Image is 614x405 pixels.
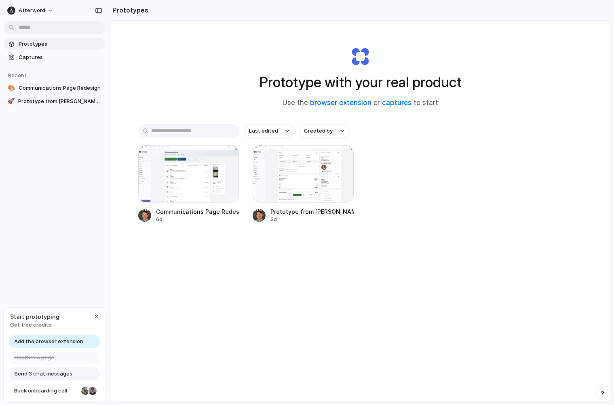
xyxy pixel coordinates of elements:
[10,312,59,321] span: Start prototyping
[260,72,462,93] h1: Prototype with your real product
[270,216,354,223] div: 6d
[8,72,27,78] span: Recent
[304,127,333,135] span: Created by
[7,84,15,92] div: 🎨
[14,370,72,378] span: Send 3 chat messages
[156,207,239,216] div: Communications Page Redesign
[310,99,371,107] a: browser extension
[4,4,58,17] button: Afterword
[14,337,83,346] span: Add the browser extension
[80,386,90,396] div: Nicole Kubica
[18,97,102,105] span: Prototype from [PERSON_NAME] 2025-08-TEST
[19,84,102,92] span: Communications Page Redesign
[156,216,239,223] div: 6d
[244,124,294,138] button: Last edited
[382,99,411,107] a: captures
[7,97,15,105] div: 🚀
[14,354,54,362] span: Capture a page
[19,6,45,15] span: Afterword
[109,5,148,15] h2: Prototypes
[10,321,59,329] span: Get free credits
[4,82,105,94] a: 🎨Communications Page Redesign
[14,387,78,395] span: Book onboarding call
[299,124,349,138] button: Created by
[8,384,100,397] a: Book onboarding call
[19,40,102,48] span: Prototypes
[19,53,102,61] span: Captures
[4,38,105,50] a: Prototypes
[138,145,239,223] a: Communications Page RedesignCommunications Page Redesign6d
[270,207,354,216] div: Prototype from [PERSON_NAME] 2025-08-TEST
[4,95,105,108] a: 🚀Prototype from [PERSON_NAME] 2025-08-TEST
[88,386,97,396] div: Christian Iacullo
[253,145,354,223] a: Prototype from Alex Testville 2025-08-TESTPrototype from [PERSON_NAME] 2025-08-TEST6d
[283,98,438,108] span: Use the or to start
[4,51,105,63] a: Captures
[249,127,278,135] span: Last edited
